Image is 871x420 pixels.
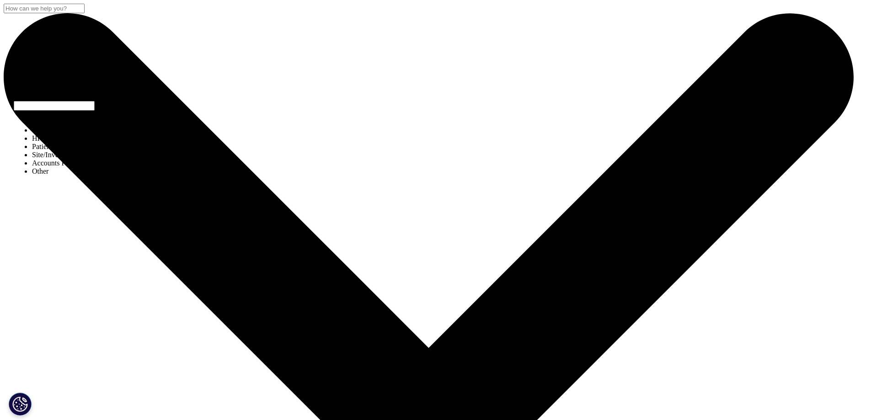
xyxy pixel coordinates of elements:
[32,151,121,159] li: Site/Investigator Waiting List
[9,393,32,415] button: Cookie-Einstellungen
[32,126,121,134] li: Sales
[32,159,121,167] li: Accounts Payable/Receivable
[32,134,121,143] li: HR/Career
[4,4,85,13] input: Suchen
[32,167,121,175] li: Other
[32,143,121,151] li: Patient Seeking Clinical Trials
